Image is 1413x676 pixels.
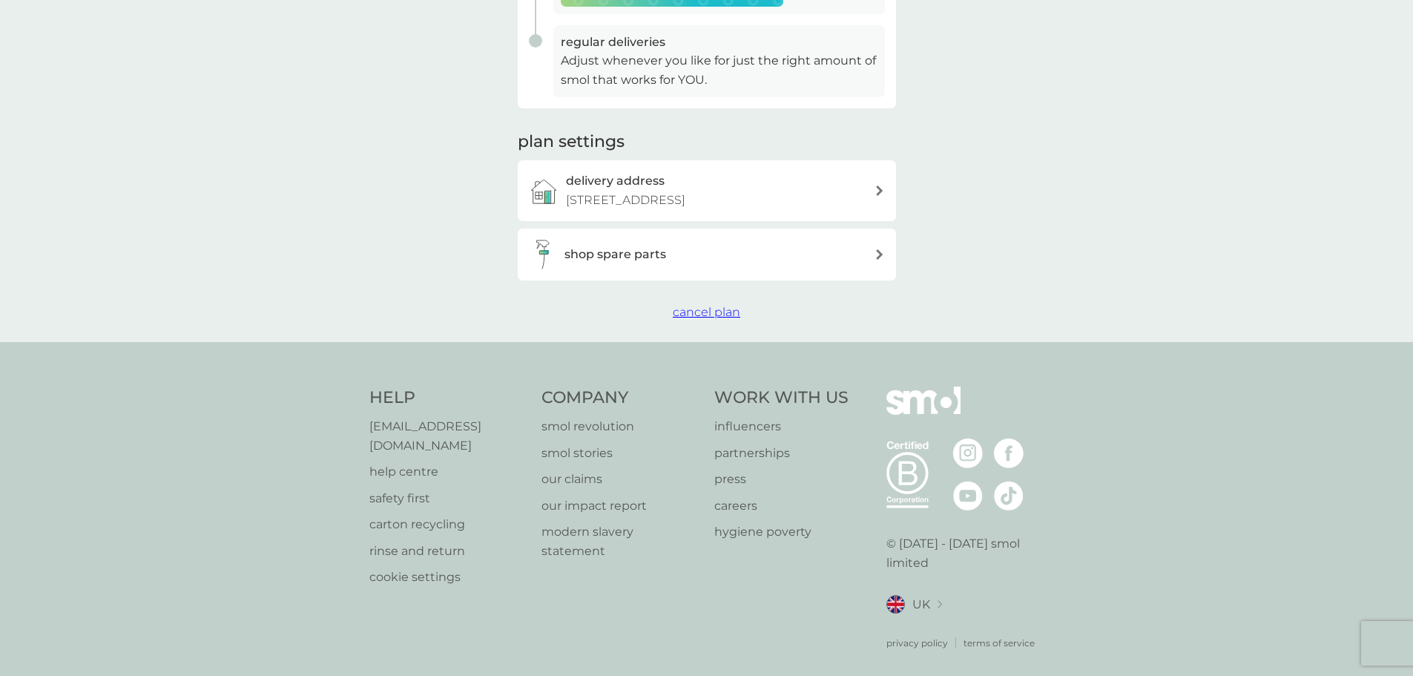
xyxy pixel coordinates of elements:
a: [EMAIL_ADDRESS][DOMAIN_NAME] [369,417,527,455]
span: cancel plan [673,305,740,319]
a: careers [714,496,849,516]
a: safety first [369,489,527,508]
img: UK flag [886,595,905,614]
a: our claims [541,470,699,489]
a: privacy policy [886,636,948,650]
span: UK [912,595,930,614]
a: carton recycling [369,515,527,534]
h3: shop spare parts [564,245,666,264]
button: shop spare parts [518,229,896,280]
img: visit the smol Tiktok page [994,481,1024,511]
a: terms of service [964,636,1035,650]
p: [STREET_ADDRESS] [566,191,685,210]
h4: Company [541,387,699,410]
button: cancel plan [673,303,740,322]
a: influencers [714,417,849,436]
img: visit the smol Instagram page [953,439,983,468]
img: visit the smol Facebook page [994,439,1024,468]
a: cookie settings [369,568,527,587]
a: modern slavery statement [541,522,699,560]
p: Adjust whenever you like for just the right amount of smol that works for YOU. [561,51,877,89]
a: smol revolution [541,417,699,436]
h3: regular deliveries [561,33,877,52]
img: smol [886,387,961,437]
img: visit the smol Youtube page [953,481,983,511]
a: partnerships [714,444,849,463]
img: select a new location [938,600,942,608]
a: hygiene poverty [714,522,849,542]
h3: delivery address [566,171,665,191]
a: delivery address[STREET_ADDRESS] [518,160,896,220]
h4: Help [369,387,527,410]
a: help centre [369,462,527,482]
p: © [DATE] - [DATE] smol limited [886,534,1044,572]
h4: Work With Us [714,387,849,410]
h2: plan settings [518,131,625,154]
a: our impact report [541,496,699,516]
a: smol stories [541,444,699,463]
a: press [714,470,849,489]
a: rinse and return [369,542,527,561]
